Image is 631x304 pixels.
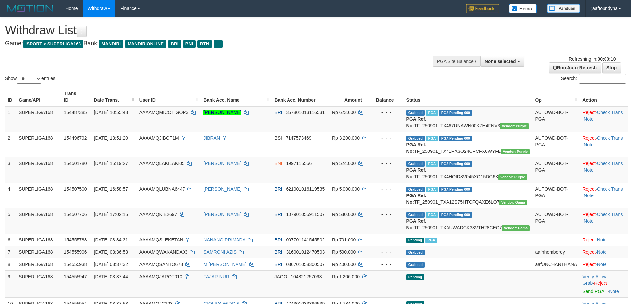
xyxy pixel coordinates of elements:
[426,110,438,116] span: Marked by aafandaneth
[91,87,137,106] th: Date Trans.: activate to sort column descending
[532,246,580,258] td: aafnhornborey
[532,208,580,234] td: AUTOWD-BOT-PGA
[5,258,16,270] td: 8
[532,183,580,208] td: AUTOWD-BOT-PGA
[139,249,188,255] span: AAAAMQWAKANDA03
[203,186,241,192] a: [PERSON_NAME]
[274,186,282,192] span: BRI
[584,167,594,173] a: Note
[61,87,91,106] th: Trans ID: activate to sort column ascending
[406,187,425,192] span: Grabbed
[406,262,425,268] span: Grabbed
[406,274,424,280] span: Pending
[286,212,325,217] span: Copy 107901055911507 to clipboard
[94,110,128,115] span: [DATE] 10:55:48
[549,62,601,73] a: Run Auto-Refresh
[406,116,426,128] b: PGA Ref. No:
[168,40,181,48] span: BRI
[579,74,626,84] input: Search:
[286,110,325,115] span: Copy 357801013116531 to clipboard
[16,234,61,246] td: SUPERLIGA168
[16,106,61,132] td: SUPERLIGA168
[582,249,596,255] a: Reject
[561,74,626,84] label: Search:
[5,270,16,297] td: 9
[532,157,580,183] td: AUTOWD-BOT-PGA
[139,161,184,166] span: AAAAMQLAKILAKI05
[5,132,16,157] td: 2
[582,274,594,279] a: Verify
[94,274,128,279] span: [DATE] 03:37:44
[274,249,282,255] span: BRI
[375,135,401,141] div: - - -
[272,87,329,106] th: Bank Acc. Number: activate to sort column ascending
[332,249,356,255] span: Rp 500.000
[375,186,401,192] div: - - -
[532,132,580,157] td: AUTOWD-BOT-PGA
[580,270,628,297] td: · ·
[582,262,596,267] a: Reject
[597,135,623,141] a: Check Trans
[5,157,16,183] td: 3
[597,56,616,62] strong: 00:00:10
[404,157,533,183] td: TF_250901_TX4HQID8V045XO15DG6K
[94,262,128,267] span: [DATE] 03:37:32
[203,135,220,141] a: JIBRAN
[332,135,360,141] span: Rp 3.200.000
[580,106,628,132] td: · ·
[584,116,594,122] a: Note
[406,218,426,230] b: PGA Ref. No:
[5,234,16,246] td: 6
[580,258,628,270] td: ·
[406,136,425,141] span: Grabbed
[425,238,437,243] span: Marked by aafchoeunmanni
[406,110,425,116] span: Grabbed
[404,87,533,106] th: Status
[94,212,128,217] span: [DATE] 17:02:15
[274,212,282,217] span: BRI
[584,142,594,147] a: Note
[426,187,438,192] span: Marked by aafsoycanthlai
[406,250,425,255] span: Grabbed
[502,225,530,231] span: Vendor URL: https://trx31.1velocity.biz
[426,212,438,218] span: Marked by aafsoycanthlai
[580,246,628,258] td: ·
[94,249,128,255] span: [DATE] 03:36:53
[594,281,607,286] a: Reject
[5,87,16,106] th: ID
[439,212,472,218] span: PGA Pending
[602,62,621,73] a: Stop
[16,183,61,208] td: SUPERLIGA168
[404,183,533,208] td: TF_250901_TXA12S75HTCFQAXE6LO7
[375,237,401,243] div: - - -
[139,262,183,267] span: AAAAMQSANTO678
[5,106,16,132] td: 1
[16,87,61,106] th: Game/API: activate to sort column ascending
[375,249,401,255] div: - - -
[286,135,312,141] span: Copy 7147573469 to clipboard
[463,4,496,13] img: Feedback.jpg
[274,262,282,267] span: BRI
[582,161,596,166] a: Reject
[64,237,87,242] span: 154555783
[274,237,282,242] span: BRI
[64,135,87,141] span: 154496792
[439,136,472,141] span: PGA Pending
[499,200,527,205] span: Vendor URL: https://trx31.1velocity.biz
[582,110,596,115] a: Reject
[274,274,287,279] span: JAGO
[544,4,577,13] img: panduan.png
[406,161,425,167] span: Grabbed
[17,74,41,84] select: Showentries
[16,246,61,258] td: SUPERLIGA168
[332,274,360,279] span: Rp 1.206.000
[406,238,424,243] span: Pending
[286,186,325,192] span: Copy 621001016119535 to clipboard
[286,237,325,242] span: Copy 007701141545502 to clipboard
[372,87,404,106] th: Balance
[64,186,87,192] span: 154507500
[139,135,179,141] span: AAAAMQJIBOT1M
[5,208,16,234] td: 5
[426,161,438,167] span: Marked by aafsoycanthlai
[404,106,533,132] td: TF_250901_TX467UNAWN00K7H4FNV3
